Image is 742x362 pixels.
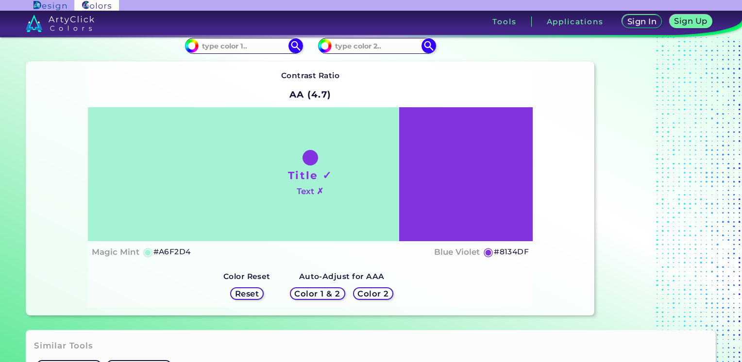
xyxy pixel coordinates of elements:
img: logo_artyclick_colors_white.svg [26,15,94,32]
h5: ◉ [483,246,494,258]
strong: Color Reset [223,272,270,281]
h1: Title ✓ [288,168,333,182]
h4: Magic Mint [92,245,139,259]
h5: Sign In [629,18,655,25]
h3: Tools [492,18,516,25]
h4: Blue Violet [434,245,480,259]
strong: Contrast Ratio [281,71,340,80]
h4: Text ✗ [297,184,323,198]
h5: #A6F2D4 [153,246,191,258]
h3: Applications [547,18,604,25]
input: type color 2.. [332,39,422,52]
img: ArtyClick Design logo [34,1,66,10]
h5: Reset [236,290,258,297]
h5: Color 2 [359,290,387,297]
h3: Similar Tools [34,340,93,352]
h5: Sign Up [676,17,706,25]
h2: AA (4.7) [285,84,336,105]
a: Sign In [624,16,659,28]
input: type color 1.. [199,39,289,52]
img: icon search [422,38,436,53]
h5: Color 1 & 2 [297,290,338,297]
h5: ◉ [143,246,153,258]
strong: Auto-Adjust for AAA [299,272,385,281]
h5: #8134DF [494,246,529,258]
a: Sign Up [672,16,710,28]
img: icon search [288,38,303,53]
